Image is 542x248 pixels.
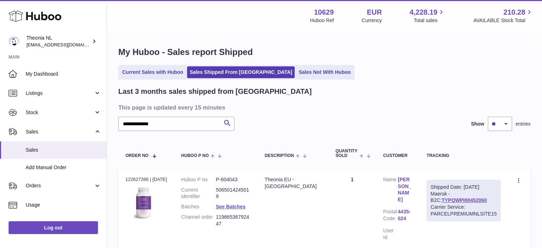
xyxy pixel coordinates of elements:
span: Orders [26,182,94,189]
dd: P-604043 [216,176,251,183]
div: Currency [362,17,382,24]
a: [PERSON_NAME] [398,176,412,203]
label: Show [471,121,484,127]
dt: Batches [181,203,216,210]
span: My Dashboard [26,71,101,77]
a: Current Sales with Huboo [120,66,186,78]
span: Usage [26,202,101,208]
div: Theonia EU - [GEOGRAPHIC_DATA] [265,176,321,190]
span: Quantity Sold [336,149,358,158]
div: 122627266 | [DATE] [125,176,167,183]
strong: 10629 [314,7,334,17]
span: Listings [26,90,94,97]
span: Add Manual Order [26,164,101,171]
a: 4435-024 [398,208,412,222]
div: Huboo Ref [310,17,334,24]
span: entries [516,121,531,127]
div: Carrier Service: PARCELPREMIUMNLSITE15 [430,204,497,217]
a: Sales Not With Huboo [296,66,353,78]
span: Order No [125,153,149,158]
span: Huboo P no [181,153,209,158]
h3: This page is updated every 15 minutes [118,103,529,111]
a: Sales Shipped From [GEOGRAPHIC_DATA] [187,66,295,78]
a: TYPQWPI00452060 [442,197,487,203]
dt: Name [383,176,398,205]
dt: User Id [383,227,398,241]
a: 210.28 AVAILABLE Stock Total [473,7,533,24]
h1: My Huboo - Sales report Shipped [118,46,531,58]
div: Customer [383,153,412,158]
span: Description [265,153,294,158]
div: Maersk - B2C: [427,180,501,221]
div: Shipped Date: [DATE] [430,184,497,191]
a: 4,228.19 Total sales [410,7,446,24]
span: Stock [26,109,94,116]
div: Theonia NL [26,35,91,48]
img: 106291725893172.jpg [125,185,161,221]
dt: Current identifier [181,187,216,200]
span: Sales [26,147,101,153]
strong: EUR [367,7,382,17]
span: AVAILABLE Stock Total [473,17,533,24]
span: 210.28 [504,7,525,17]
h2: Last 3 months sales shipped from [GEOGRAPHIC_DATA] [118,87,312,96]
span: 4,228.19 [410,7,438,17]
dd: 5065014245019 [216,187,251,200]
dt: Channel order [181,214,216,227]
a: Log out [9,221,98,234]
a: See Batches [216,204,246,209]
dt: Huboo P no [181,176,216,183]
dd: 11986536792447 [216,214,251,227]
dt: Postal Code [383,208,398,224]
img: info@wholesomegoods.eu [9,36,19,47]
span: Total sales [414,17,445,24]
span: Sales [26,128,94,135]
span: [EMAIL_ADDRESS][DOMAIN_NAME] [26,42,105,47]
div: Tracking [427,153,501,158]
